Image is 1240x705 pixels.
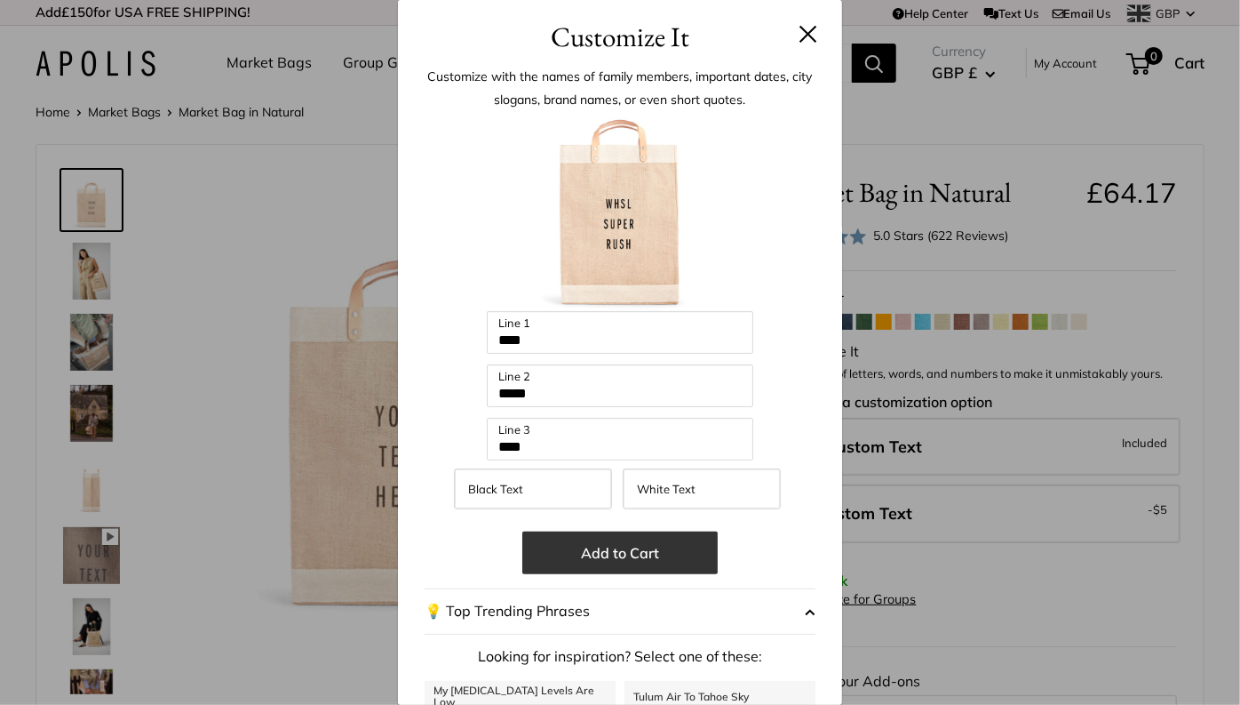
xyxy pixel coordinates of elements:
button: Add to Cart [522,532,718,574]
h3: Customize It [425,16,815,58]
label: Black Text [454,469,612,509]
label: White Text [623,469,781,509]
button: 💡 Top Trending Phrases [425,589,815,635]
p: Customize with the names of family members, important dates, city slogans, brand names, or even s... [425,65,815,111]
img: customizer-prod [522,116,718,311]
p: Looking for inspiration? Select one of these: [425,644,815,670]
span: White Text [637,482,696,496]
span: Black Text [468,482,523,496]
